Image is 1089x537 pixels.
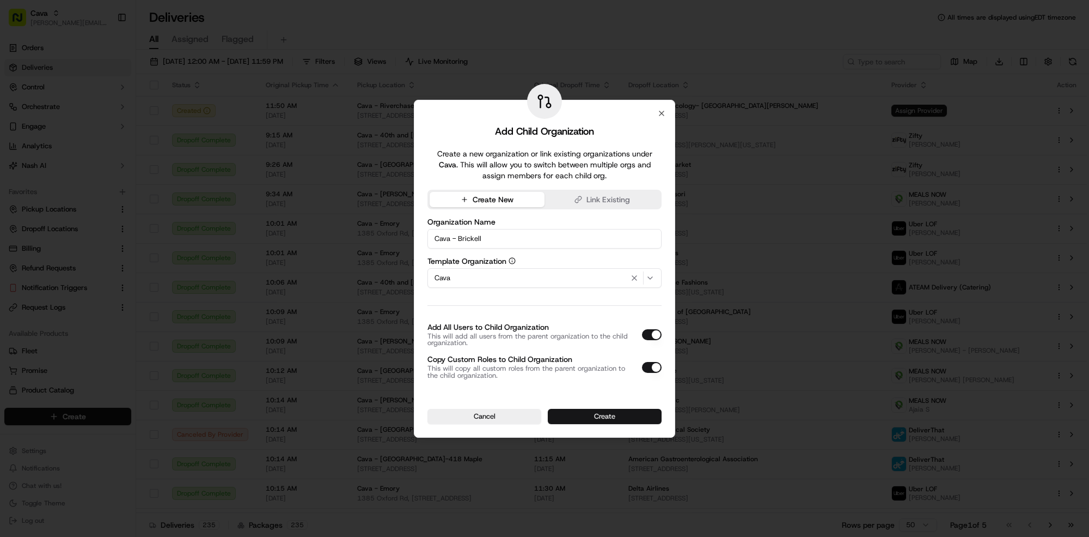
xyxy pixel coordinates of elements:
[81,169,103,178] span: [DATE]
[427,409,541,424] button: Cancel
[427,323,631,331] label: Add All Users to Child Organization
[11,104,30,124] img: 1736555255976-a54dd68f-1ca7-489b-9aae-adbdc363a1c4
[435,273,450,283] span: Cava
[427,365,631,379] p: This will copy all custom roles from the parent organization to the child organization.
[108,270,132,279] span: Pylon
[11,159,28,176] img: nakirzaman
[11,11,33,33] img: Nash
[11,142,73,150] div: Past conversations
[427,268,662,288] button: Cava
[92,245,101,254] div: 💻
[23,104,42,124] img: 4037041995827_4c49e92c6e3ed2e3ec13_72.png
[74,169,78,178] span: •
[427,218,662,226] label: Organization Name
[427,148,662,181] p: Create a new organization or link existing organizations under . This will allow you to switch be...
[439,160,456,170] span: Cava
[7,239,88,259] a: 📗Knowledge Base
[28,70,196,82] input: Got a question? Start typing here...
[430,192,544,207] button: Create New
[509,257,516,264] button: Template Organization
[11,188,28,206] img: ezil cloma
[11,44,198,61] p: Welcome 👋
[22,244,83,255] span: Knowledge Base
[34,198,66,207] span: ezil cloma
[169,140,198,153] button: See all
[88,239,179,259] a: 💻API Documentation
[495,126,594,136] h2: Add Child Organization
[34,169,72,178] span: nakirzaman
[69,198,72,207] span: •
[77,270,132,279] a: Powered byPylon
[544,192,659,207] button: Link Existing
[49,115,150,124] div: We're available if you need us!
[49,104,179,115] div: Start new chat
[103,244,175,255] span: API Documentation
[548,409,662,424] button: Create
[427,333,631,347] p: This will add all users from the parent organization to the child organization.
[11,245,20,254] div: 📗
[427,257,662,265] label: Template Organization
[427,229,662,249] input: Enter Organization Name
[75,198,97,207] span: [DATE]
[185,107,198,120] button: Start new chat
[427,355,631,363] label: Copy Custom Roles to Child Organization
